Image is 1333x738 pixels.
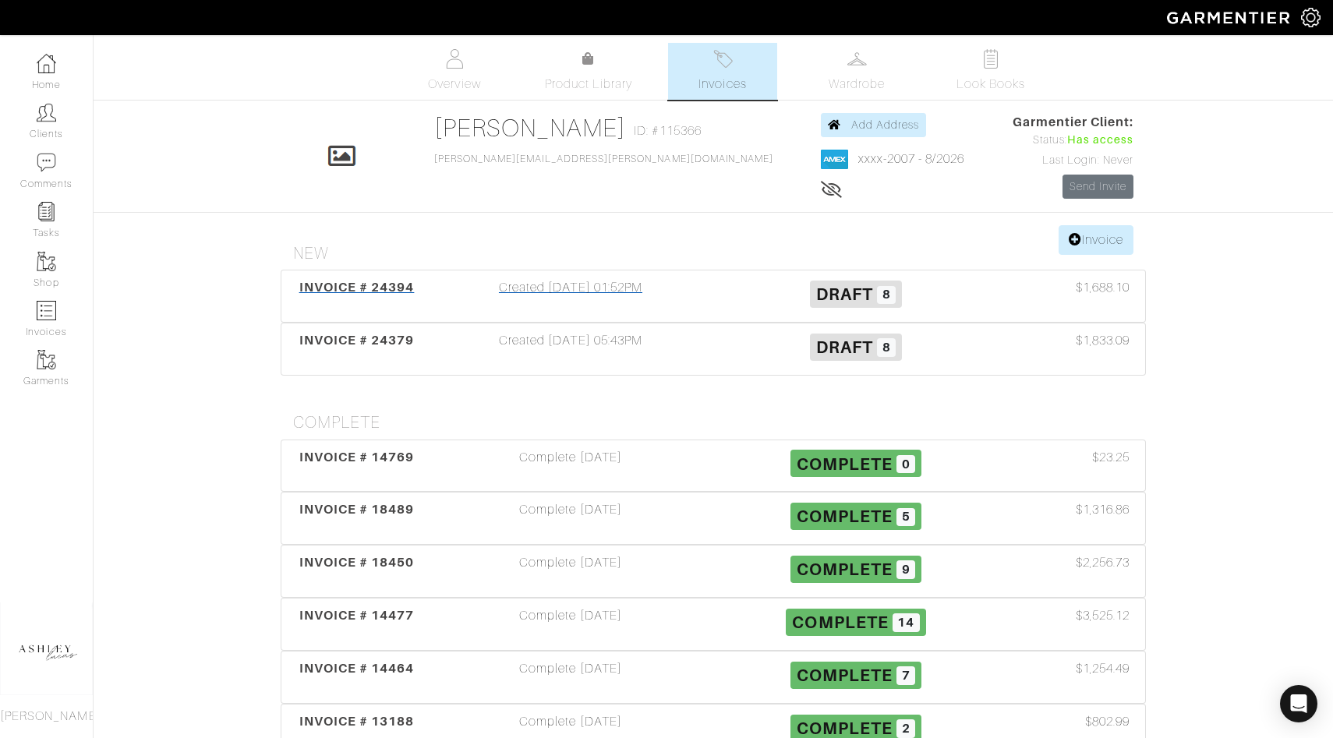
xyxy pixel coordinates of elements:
[797,454,893,473] span: Complete
[792,613,888,632] span: Complete
[299,661,415,676] span: INVOICE # 14464
[37,252,56,271] img: garments-icon-b7da505a4dc4fd61783c78ac3ca0ef83fa9d6f193b1c9dc38574b1d14d53ca28.png
[896,666,915,685] span: 7
[281,270,1146,323] a: INVOICE # 24394 Created [DATE] 01:52PM Draft 8 $1,688.10
[877,286,896,305] span: 8
[847,49,867,69] img: wardrobe-487a4870c1b7c33e795ec22d11cfc2ed9d08956e64fb3008fe2437562e282088.svg
[896,719,915,738] span: 2
[37,350,56,369] img: garments-icon-b7da505a4dc4fd61783c78ac3ca0ef83fa9d6f193b1c9dc38574b1d14d53ca28.png
[37,153,56,172] img: comment-icon-a0a6a9ef722e966f86d9cbdc48e553b5cf19dbc54f86b18d962a5391bc8f6eb6.png
[281,492,1146,545] a: INVOICE # 18489 Complete [DATE] Complete 5 $1,316.86
[936,43,1045,100] a: Look Books
[37,103,56,122] img: clients-icon-6bae9207a08558b7cb47a8932f037763ab4055f8c8b6bfacd5dc20c3e0201464.png
[821,150,848,169] img: american_express-1200034d2e149cdf2cc7894a33a747db654cf6f8355cb502592f1d228b2ac700.png
[1085,712,1130,731] span: $802.99
[858,152,965,166] a: xxxx-2007 - 8/2026
[281,545,1146,598] a: INVOICE # 18450 Complete [DATE] Complete 9 $2,256.73
[896,455,915,474] span: 0
[797,560,893,579] span: Complete
[428,75,480,94] span: Overview
[281,323,1146,376] a: INVOICE # 24379 Created [DATE] 05:43PM Draft 8 $1,833.09
[1092,448,1130,467] span: $23.25
[698,75,746,94] span: Invoices
[1076,553,1130,572] span: $2,256.73
[1076,659,1130,678] span: $1,254.49
[299,333,415,348] span: INVOICE # 24379
[1013,113,1134,132] span: Garmentier Client:
[1159,4,1301,31] img: garmentier-logo-header-white-b43fb05a5012e4ada735d5af1a66efaba907eab6374d6393d1fbf88cb4ef424d.png
[816,337,873,357] span: Draft
[428,606,713,642] div: Complete [DATE]
[293,413,1146,433] h4: Complete
[797,666,893,685] span: Complete
[428,659,713,695] div: Complete [DATE]
[299,502,415,517] span: INVOICE # 18489
[713,49,733,69] img: orders-27d20c2124de7fd6de4e0e44c1d41de31381a507db9b33961299e4e07d508b8c.svg
[545,75,633,94] span: Product Library
[299,608,415,623] span: INVOICE # 14477
[1076,278,1130,297] span: $1,688.10
[281,598,1146,651] a: INVOICE # 14477 Complete [DATE] Complete 14 $3,525.12
[797,719,893,738] span: Complete
[1067,132,1134,149] span: Has access
[293,244,1146,263] h4: New
[299,280,415,295] span: INVOICE # 24394
[877,338,896,357] span: 8
[802,43,911,100] a: Wardrobe
[1076,331,1130,350] span: $1,833.09
[37,301,56,320] img: orders-icon-0abe47150d42831381b5fb84f609e132dff9fe21cb692f30cb5eec754e2cba89.png
[668,43,777,100] a: Invoices
[816,284,873,304] span: Draft
[821,113,926,137] a: Add Address
[37,202,56,221] img: reminder-icon-8004d30b9f0a5d33ae49ab947aed9ed385cf756f9e5892f1edd6e32f2345188e.png
[797,507,893,526] span: Complete
[281,440,1146,493] a: INVOICE # 14769 Complete [DATE] Complete 0 $23.25
[534,50,643,94] a: Product Library
[434,114,627,142] a: [PERSON_NAME]
[851,118,920,131] span: Add Address
[445,49,465,69] img: basicinfo-40fd8af6dae0f16599ec9e87c0ef1c0a1fdea2edbe929e3d69a839185d80c458.svg
[400,43,509,100] a: Overview
[1059,225,1133,255] a: Invoice
[1063,175,1134,199] a: Send Invite
[428,278,713,314] div: Created [DATE] 01:52PM
[896,560,915,579] span: 9
[1013,132,1134,149] div: Status:
[428,500,713,536] div: Complete [DATE]
[37,54,56,73] img: dashboard-icon-dbcd8f5a0b271acd01030246c82b418ddd0df26cd7fceb0bd07c9910d44c42f6.png
[1076,606,1130,625] span: $3,525.12
[896,508,915,527] span: 5
[299,450,415,464] span: INVOICE # 14769
[428,448,713,484] div: Complete [DATE]
[956,75,1026,94] span: Look Books
[299,555,415,570] span: INVOICE # 18450
[1076,500,1130,519] span: $1,316.86
[634,122,702,140] span: ID: #115366
[981,49,1001,69] img: todo-9ac3debb85659649dc8f770b8b6100bb5dab4b48dedcbae339e5042a72dfd3cc.svg
[893,613,920,632] span: 14
[434,154,774,164] a: [PERSON_NAME][EMAIL_ADDRESS][PERSON_NAME][DOMAIN_NAME]
[1280,685,1317,722] div: Open Intercom Messenger
[1013,152,1134,169] div: Last Login: Never
[428,553,713,589] div: Complete [DATE]
[428,331,713,367] div: Created [DATE] 05:43PM
[299,714,415,729] span: INVOICE # 13188
[281,651,1146,704] a: INVOICE # 14464 Complete [DATE] Complete 7 $1,254.49
[829,75,885,94] span: Wardrobe
[1301,8,1321,27] img: gear-icon-white-bd11855cb880d31180b6d7d6211b90ccbf57a29d726f0c71d8c61bd08dd39cc2.png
